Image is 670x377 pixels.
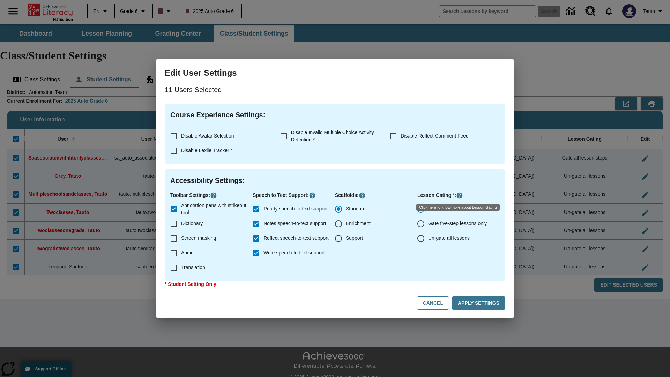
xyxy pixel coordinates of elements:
[170,109,500,120] h4: Course Experience Settings :
[416,204,500,211] div: Click here to know more about Lesson Gating
[291,130,374,142] span: Disable Invalid Multiple Choice Activity Detection
[210,192,217,199] button: Click here to know more about
[359,192,366,199] button: Click here to know more about
[170,192,253,199] p: Toolbar Settings :
[346,205,366,213] span: Standard
[263,220,326,227] span: Notes speech-to-text support
[165,84,505,95] p: 11 Users Selected
[165,281,505,288] p: * Student Setting Only
[263,205,328,213] span: Ready speech-to-text support
[181,133,234,139] span: Disable Avatar Selection
[335,192,417,199] p: Scaffolds :
[181,202,247,216] span: Annotation pens with strikeout tool
[181,249,194,257] span: Audio
[181,235,216,242] span: Screen masking
[346,220,371,227] span: Enrichment
[181,264,205,271] span: Translation
[417,192,500,199] p: Lesson Gating :
[428,235,470,242] span: Un-gate all lessons
[456,192,463,199] button: Click here to know more about
[170,175,500,186] h4: Accessibility Settings :
[181,220,203,227] span: Dictionary
[263,249,325,257] span: Write speech-to-text support
[452,296,505,310] button: Apply Settings
[253,192,335,199] p: Speech to Text Support :
[346,235,363,242] span: Support
[181,148,232,153] span: Disable Lexile Tracker
[309,192,316,199] button: Click here to know more about
[428,220,487,227] span: Gate five-step lessons only
[401,133,469,139] span: Disable Reflect Comment Feed
[165,67,505,79] h3: Edit User Settings
[263,235,329,242] span: Reflect speech-to-text support
[417,296,449,310] button: Cancel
